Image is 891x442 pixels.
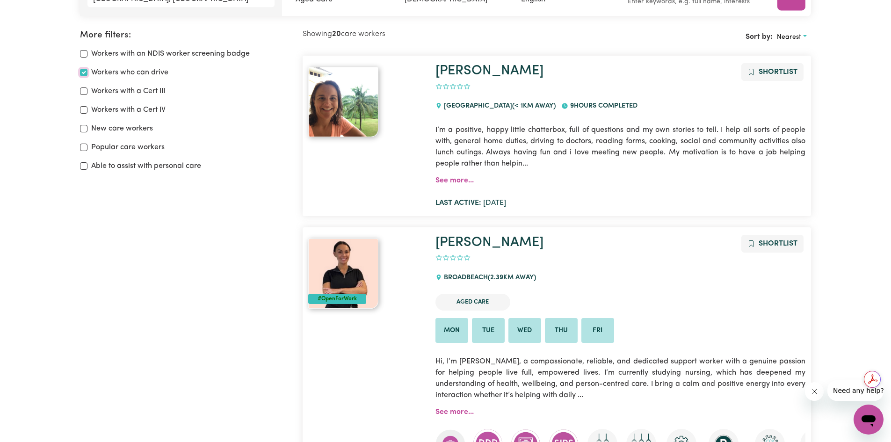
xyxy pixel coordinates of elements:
div: BROADBEACH [435,265,542,290]
div: add rating by typing an integer from 0 to 5 or pressing arrow keys [435,81,471,92]
a: See more... [435,177,474,184]
label: Workers with an NDIS worker screening badge [91,48,250,59]
label: Able to assist with personal care [91,160,201,172]
b: Last active: [435,199,481,207]
b: 20 [332,30,341,38]
label: Popular care workers [91,142,165,153]
a: [PERSON_NAME] [435,64,543,78]
li: Available on Fri [581,318,614,343]
p: I’m a positive, happy little chatterbox, full of questions and my own stories to tell. I help all... [435,119,805,175]
a: Rosemarie #OpenForWork [308,239,424,309]
li: Available on Thu [545,318,578,343]
h2: Showing care workers [303,30,557,39]
span: Shortlist [759,240,797,247]
span: Nearest [777,34,801,41]
span: Need any help? [6,7,57,14]
div: add rating by typing an integer from 0 to 5 or pressing arrow keys [435,253,471,263]
h2: More filters: [80,30,291,41]
span: Sort by: [746,33,773,41]
img: View Bianca's profile [308,67,378,137]
a: [PERSON_NAME] [435,236,543,249]
li: Aged Care [435,294,510,310]
div: [GEOGRAPHIC_DATA] [435,94,561,119]
iframe: Message from company [827,380,884,401]
span: ( 2.39 km away) [488,274,536,281]
span: (< 1km away) [512,102,556,109]
button: Add to shortlist [741,63,804,81]
label: Workers who can drive [91,67,168,78]
a: See more... [435,408,474,416]
button: Sort search results [773,30,811,44]
li: Available on Mon [435,318,468,343]
label: Workers with a Cert III [91,86,165,97]
span: Shortlist [759,68,797,76]
span: [DATE] [435,199,506,207]
p: Hi, I’m [PERSON_NAME], a compassionate, reliable, and dedicated support worker with a genuine pas... [435,350,805,406]
div: #OpenForWork [308,294,366,304]
a: Bianca [308,67,424,137]
iframe: Close message [805,382,824,401]
iframe: Button to launch messaging window [854,405,884,435]
li: Available on Wed [508,318,541,343]
div: 9 hours completed [561,94,643,119]
img: View Rosemarie 's profile [308,239,378,309]
li: Available on Tue [472,318,505,343]
label: Workers with a Cert IV [91,104,166,116]
button: Add to shortlist [741,235,804,253]
label: New care workers [91,123,153,134]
